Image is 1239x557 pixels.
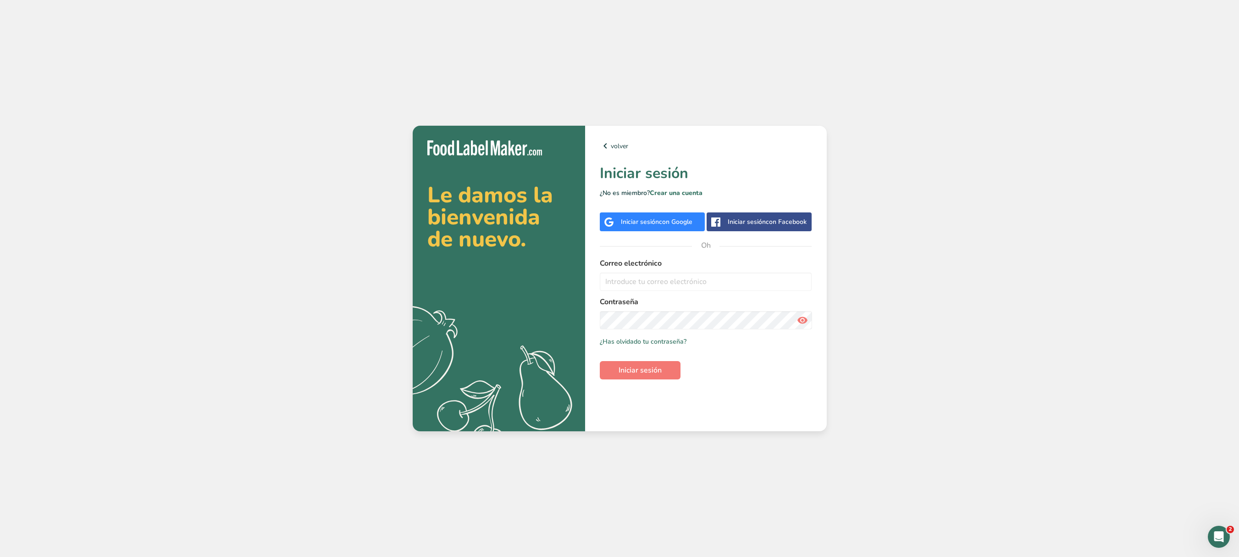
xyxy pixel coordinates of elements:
[427,140,542,156] img: Fabricante de etiquetas para alimentos
[1208,526,1230,548] iframe: Chat en vivo de Intercom
[600,163,688,183] font: Iniciar sesión
[600,273,812,291] input: Introduce tu correo electrónico
[701,240,711,251] font: Oh
[611,142,628,150] font: volver
[619,365,662,375] font: Iniciar sesión
[1228,526,1232,532] font: 2
[600,189,650,197] font: ¿No es miembro?
[659,217,692,226] font: con Google
[600,140,812,151] a: volver
[600,337,686,346] a: ¿Has olvidado tu contraseña?
[600,258,662,268] font: Correo electrónico
[728,217,766,226] font: Iniciar sesión
[600,297,638,307] font: Contraseña
[621,217,659,226] font: Iniciar sesión
[650,189,702,197] a: Crear una cuenta
[600,361,680,379] button: Iniciar sesión
[427,180,553,254] font: Le damos la bienvenida de nuevo.
[766,217,807,226] font: con Facebook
